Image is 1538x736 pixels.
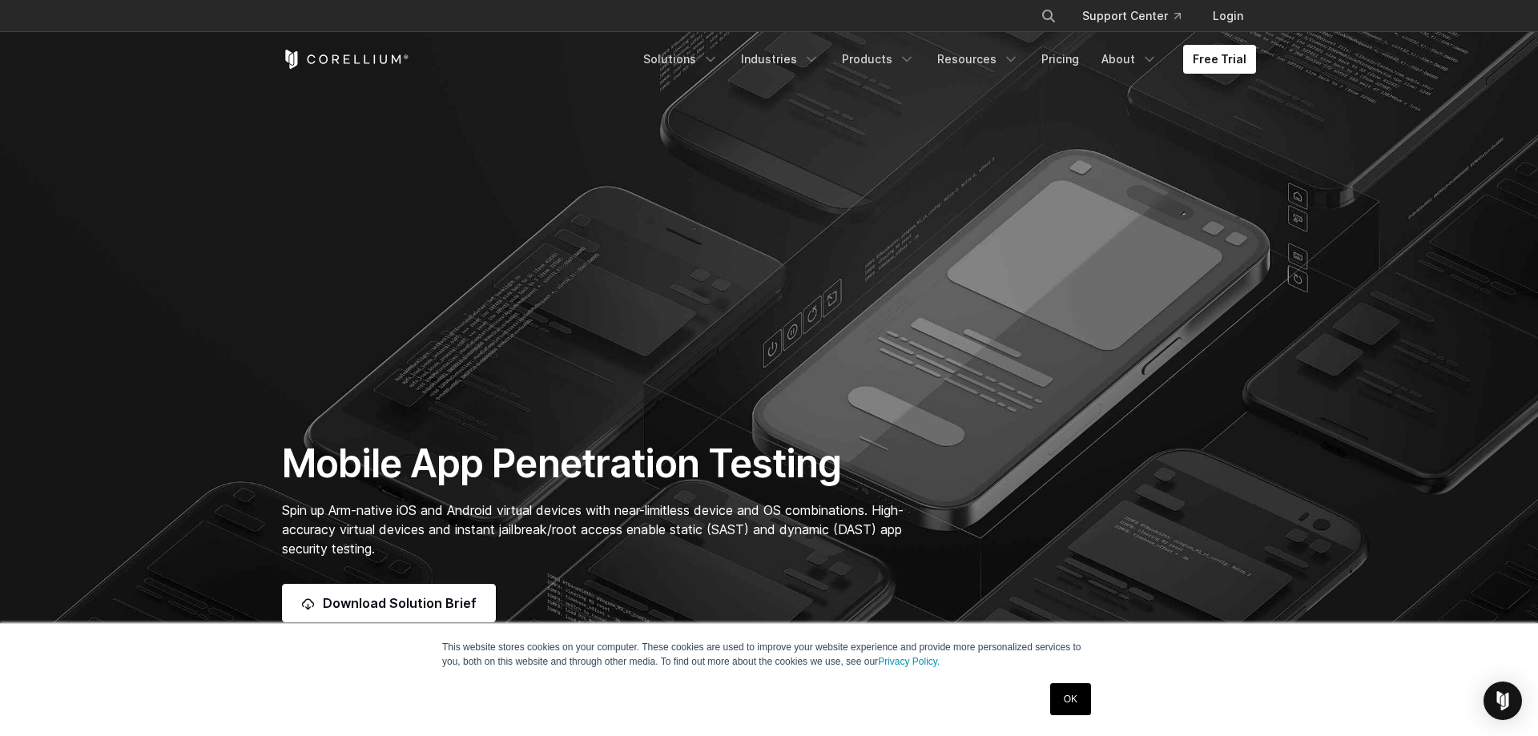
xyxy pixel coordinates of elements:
button: Search [1034,2,1063,30]
div: Navigation Menu [1021,2,1256,30]
a: Solutions [634,45,728,74]
a: Corellium Home [282,50,409,69]
a: Products [832,45,924,74]
p: This website stores cookies on your computer. These cookies are used to improve your website expe... [442,640,1096,669]
h1: Mobile App Penetration Testing [282,440,920,488]
a: About [1092,45,1167,74]
a: Resources [928,45,1029,74]
a: OK [1050,683,1091,715]
span: Spin up Arm-native iOS and Android virtual devices with near-limitless device and OS combinations... [282,502,904,557]
span: Download Solution Brief [323,593,477,613]
a: Pricing [1032,45,1089,74]
a: Login [1200,2,1256,30]
a: Privacy Policy. [878,656,940,667]
a: Free Trial [1183,45,1256,74]
a: Industries [731,45,829,74]
div: Navigation Menu [634,45,1256,74]
a: Download Solution Brief [282,584,496,622]
a: Support Center [1069,2,1194,30]
div: Open Intercom Messenger [1484,682,1522,720]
